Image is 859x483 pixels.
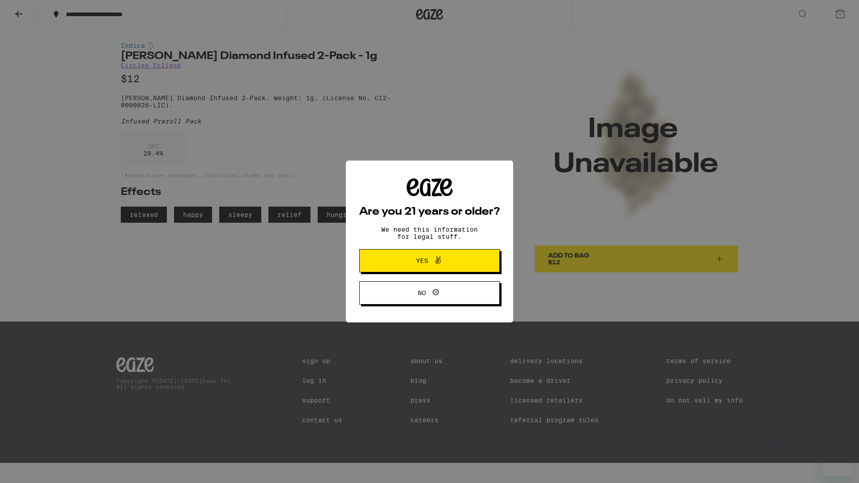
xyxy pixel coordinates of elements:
[374,226,485,240] p: We need this information for legal stuff.
[359,281,500,305] button: No
[418,290,426,296] span: No
[416,258,428,264] span: Yes
[359,249,500,272] button: Yes
[768,426,786,444] iframe: Close message
[823,447,852,476] iframe: Button to launch messaging window
[359,207,500,217] h2: Are you 21 years or older?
